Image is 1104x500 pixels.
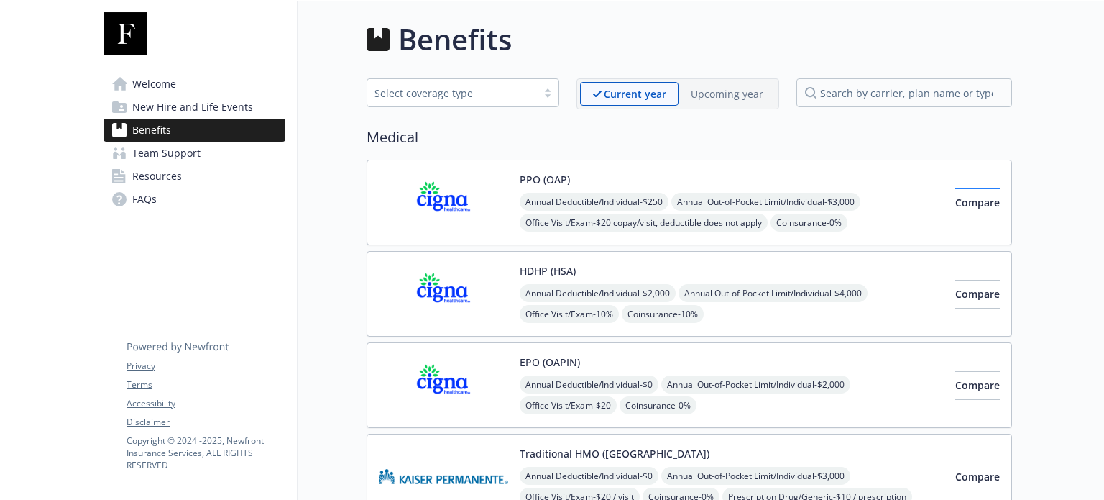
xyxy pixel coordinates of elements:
a: Terms [126,378,285,391]
button: EPO (OAPIN) [520,355,580,370]
p: Copyright © 2024 - 2025 , Newfront Insurance Services, ALL RIGHTS RESERVED [126,435,285,471]
a: FAQs [103,188,285,211]
a: New Hire and Life Events [103,96,285,119]
span: Compare [955,196,1000,209]
img: CIGNA carrier logo [379,263,508,324]
a: Accessibility [126,397,285,410]
span: New Hire and Life Events [132,96,253,119]
span: Annual Out-of-Pocket Limit/Individual - $2,000 [661,376,850,394]
button: Compare [955,280,1000,309]
span: Team Support [132,142,201,165]
span: Annual Out-of-Pocket Limit/Individual - $3,000 [661,467,850,485]
span: Coinsurance - 10% [622,305,704,323]
button: Compare [955,463,1000,491]
span: Annual Out-of-Pocket Limit/Individual - $4,000 [678,284,868,302]
span: Annual Deductible/Individual - $0 [520,467,658,485]
span: Welcome [132,73,176,96]
span: Office Visit/Exam - $20 copay/visit, deductible does not apply [520,214,768,232]
a: Disclaimer [126,416,285,429]
button: PPO (OAP) [520,172,570,187]
img: CIGNA carrier logo [379,355,508,416]
span: Annual Deductible/Individual - $0 [520,376,658,394]
a: Team Support [103,142,285,165]
a: Privacy [126,360,285,373]
span: Resources [132,165,182,188]
a: Welcome [103,73,285,96]
input: search by carrier, plan name or type [796,78,1012,107]
p: Upcoming year [691,86,763,101]
button: Compare [955,371,1000,400]
span: Coinsurance - 0% [770,214,847,232]
button: Compare [955,188,1000,217]
a: Benefits [103,119,285,142]
button: HDHP (HSA) [520,263,576,278]
span: Compare [955,287,1000,301]
span: Annual Deductible/Individual - $2,000 [520,284,676,302]
div: Select coverage type [374,86,530,101]
span: Coinsurance - 0% [620,396,696,414]
span: Office Visit/Exam - $20 [520,396,617,414]
span: Office Visit/Exam - 10% [520,305,619,323]
span: FAQs [132,188,157,211]
img: CIGNA carrier logo [379,172,508,233]
p: Current year [604,86,666,101]
a: Resources [103,165,285,188]
span: Compare [955,378,1000,392]
span: Compare [955,470,1000,483]
span: Annual Out-of-Pocket Limit/Individual - $3,000 [671,193,860,211]
span: Annual Deductible/Individual - $250 [520,193,668,211]
h2: Medical [367,127,1012,148]
span: Benefits [132,119,171,142]
h1: Benefits [398,18,512,61]
button: Traditional HMO ([GEOGRAPHIC_DATA]) [520,446,709,461]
